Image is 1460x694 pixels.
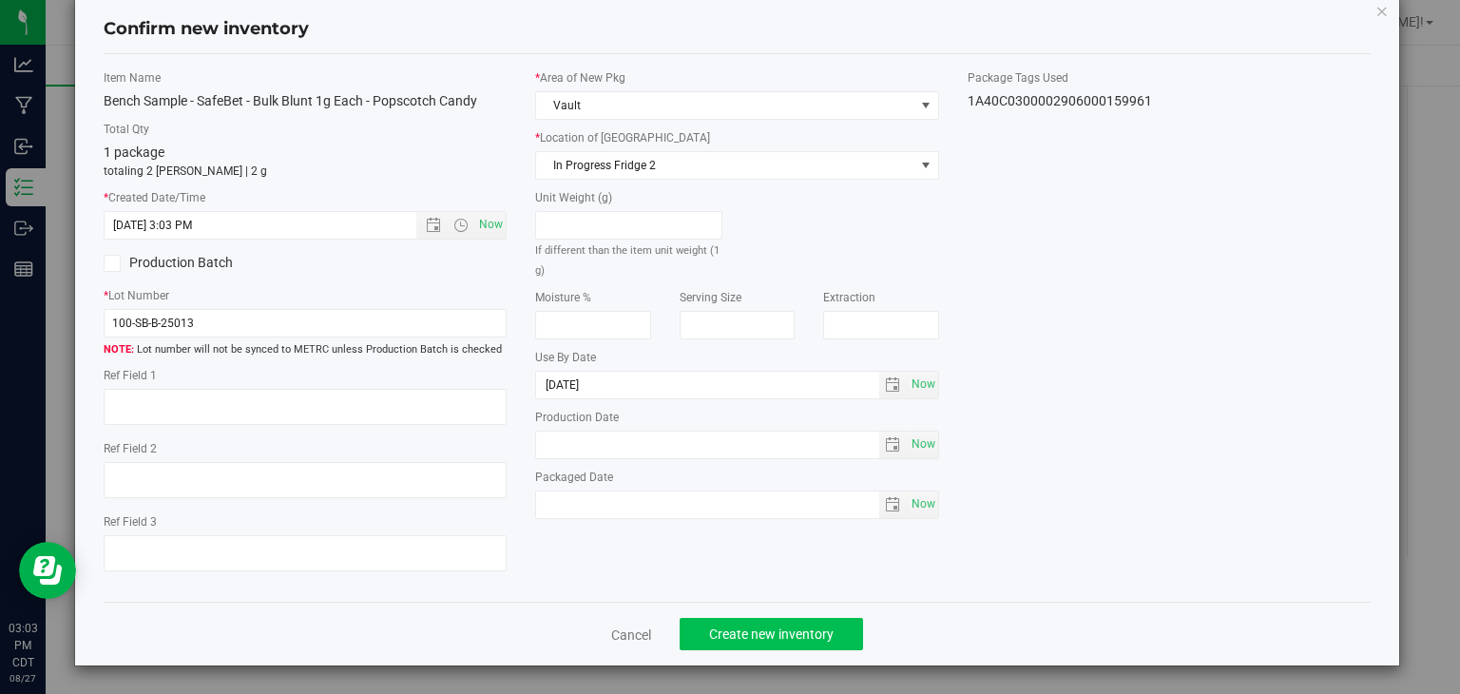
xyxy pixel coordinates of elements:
[535,469,939,486] label: Packaged Date
[535,289,651,306] label: Moisture %
[907,431,939,458] span: Set Current date
[907,492,938,518] span: select
[535,189,722,206] label: Unit Weight (g)
[104,145,164,160] span: 1 package
[104,367,508,384] label: Ref Field 1
[104,17,309,42] h4: Confirm new inventory
[104,121,508,138] label: Total Qty
[914,152,938,179] span: select
[680,618,863,650] button: Create new inventory
[907,491,939,518] span: Set Current date
[417,218,450,233] span: Open the date view
[907,432,938,458] span: select
[968,69,1372,87] label: Package Tags Used
[104,163,508,180] p: totaling 2 [PERSON_NAME] | 2 g
[535,129,939,146] label: Location of [GEOGRAPHIC_DATA]
[879,432,907,458] span: select
[104,253,291,273] label: Production Batch
[968,91,1372,111] div: 1A40C0300002906000159961
[536,152,914,179] span: In Progress Fridge 2
[536,92,914,119] span: Vault
[19,542,76,599] iframe: Resource center
[535,349,939,366] label: Use By Date
[475,211,508,239] span: Set Current date
[823,289,939,306] label: Extraction
[680,289,796,306] label: Serving Size
[104,440,508,457] label: Ref Field 2
[535,69,939,87] label: Area of New Pkg
[709,627,834,642] span: Create new inventory
[104,189,508,206] label: Created Date/Time
[907,372,938,398] span: select
[907,371,939,398] span: Set Current date
[445,218,477,233] span: Open the time view
[104,91,508,111] div: Bench Sample - SafeBet - Bulk Blunt 1g Each - Popscotch Candy
[879,372,907,398] span: select
[104,287,508,304] label: Lot Number
[535,244,720,277] small: If different than the item unit weight (1 g)
[104,342,508,358] span: Lot number will not be synced to METRC unless Production Batch is checked
[611,626,651,645] a: Cancel
[104,513,508,530] label: Ref Field 3
[104,69,508,87] label: Item Name
[535,409,939,426] label: Production Date
[879,492,907,518] span: select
